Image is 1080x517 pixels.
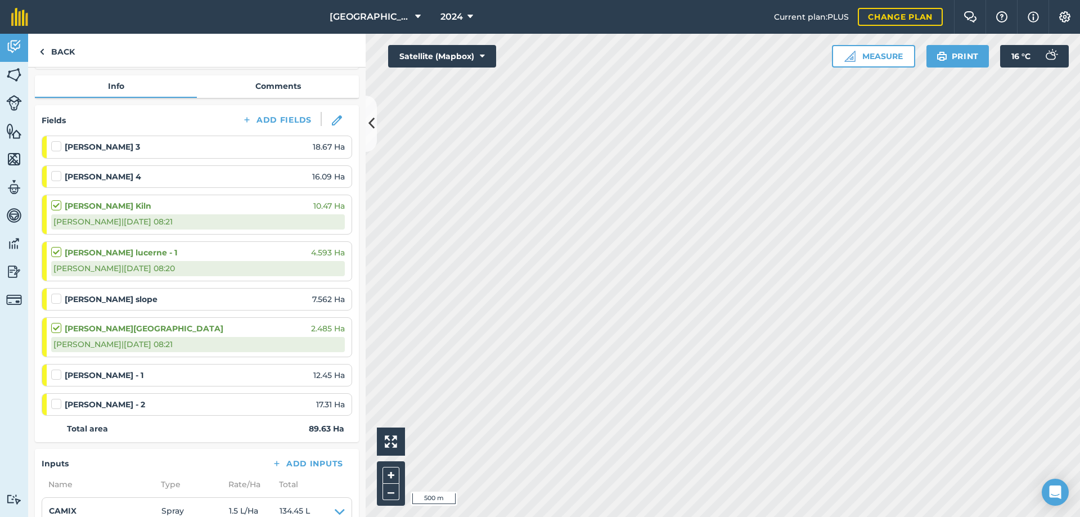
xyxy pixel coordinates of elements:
[67,422,108,435] strong: Total area
[51,214,345,229] div: [PERSON_NAME] | [DATE] 08:21
[51,261,345,276] div: [PERSON_NAME] | [DATE] 08:20
[6,123,22,140] img: svg+xml;base64,PHN2ZyB4bWxucz0iaHR0cDovL3d3dy53My5vcmcvMjAwMC9zdmciIHdpZHRoPSI1NiIgaGVpZ2h0PSI2MC...
[382,467,399,484] button: +
[311,322,345,335] span: 2.485 Ha
[222,478,272,491] span: Rate/ Ha
[6,292,22,308] img: svg+xml;base64,PD94bWwgdmVyc2lvbj0iMS4wIiBlbmNvZGluZz0idXRmLTgiPz4KPCEtLSBHZW5lcmF0b3I6IEFkb2JlIE...
[312,293,345,305] span: 7.562 Ha
[51,337,345,352] div: [PERSON_NAME] | [DATE] 08:21
[65,398,145,411] strong: [PERSON_NAME] - 2
[49,505,161,517] h4: CAMIX
[1000,45,1069,68] button: 16 °C
[995,11,1009,23] img: A question mark icon
[311,246,345,259] span: 4.593 Ha
[6,95,22,111] img: svg+xml;base64,PD94bWwgdmVyc2lvbj0iMS4wIiBlbmNvZGluZz0idXRmLTgiPz4KPCEtLSBHZW5lcmF0b3I6IEFkb2JlIE...
[330,10,411,24] span: [GEOGRAPHIC_DATA]
[937,50,947,63] img: svg+xml;base64,PHN2ZyB4bWxucz0iaHR0cDovL3d3dy53My5vcmcvMjAwMC9zdmciIHdpZHRoPSIxOSIgaGVpZ2h0PSIyNC...
[65,293,157,305] strong: [PERSON_NAME] slope
[388,45,496,68] button: Satellite (Mapbox)
[65,170,141,183] strong: [PERSON_NAME] 4
[1028,10,1039,24] img: svg+xml;base64,PHN2ZyB4bWxucz0iaHR0cDovL3d3dy53My5vcmcvMjAwMC9zdmciIHdpZHRoPSIxNyIgaGVpZ2h0PSIxNy...
[6,151,22,168] img: svg+xml;base64,PHN2ZyB4bWxucz0iaHR0cDovL3d3dy53My5vcmcvMjAwMC9zdmciIHdpZHRoPSI1NiIgaGVpZ2h0PSI2MC...
[382,484,399,500] button: –
[28,34,86,67] a: Back
[39,45,44,59] img: svg+xml;base64,PHN2ZyB4bWxucz0iaHR0cDovL3d3dy53My5vcmcvMjAwMC9zdmciIHdpZHRoPSI5IiBoZWlnaHQ9IjI0Ii...
[6,179,22,196] img: svg+xml;base64,PD94bWwgdmVyc2lvbj0iMS4wIiBlbmNvZGluZz0idXRmLTgiPz4KPCEtLSBHZW5lcmF0b3I6IEFkb2JlIE...
[42,114,66,127] h4: Fields
[1058,11,1072,23] img: A cog icon
[313,141,345,153] span: 18.67 Ha
[65,322,223,335] strong: [PERSON_NAME][GEOGRAPHIC_DATA]
[832,45,915,68] button: Measure
[316,398,345,411] span: 17.31 Ha
[6,494,22,505] img: svg+xml;base64,PD94bWwgdmVyc2lvbj0iMS4wIiBlbmNvZGluZz0idXRmLTgiPz4KPCEtLSBHZW5lcmF0b3I6IEFkb2JlIE...
[6,207,22,224] img: svg+xml;base64,PD94bWwgdmVyc2lvbj0iMS4wIiBlbmNvZGluZz0idXRmLTgiPz4KPCEtLSBHZW5lcmF0b3I6IEFkb2JlIE...
[313,369,345,381] span: 12.45 Ha
[332,115,342,125] img: svg+xml;base64,PHN2ZyB3aWR0aD0iMTgiIGhlaWdodD0iMTgiIHZpZXdCb3g9IjAgMCAxOCAxOCIgZmlsbD0ibm9uZSIgeG...
[313,200,345,212] span: 10.47 Ha
[312,170,345,183] span: 16.09 Ha
[42,457,69,470] h4: Inputs
[42,478,154,491] span: Name
[774,11,849,23] span: Current plan : PLUS
[309,422,344,435] strong: 89.63 Ha
[154,478,222,491] span: Type
[1039,45,1062,68] img: svg+xml;base64,PD94bWwgdmVyc2lvbj0iMS4wIiBlbmNvZGluZz0idXRmLTgiPz4KPCEtLSBHZW5lcmF0b3I6IEFkb2JlIE...
[1042,479,1069,506] div: Open Intercom Messenger
[6,263,22,280] img: svg+xml;base64,PD94bWwgdmVyc2lvbj0iMS4wIiBlbmNvZGluZz0idXRmLTgiPz4KPCEtLSBHZW5lcmF0b3I6IEFkb2JlIE...
[6,38,22,55] img: svg+xml;base64,PD94bWwgdmVyc2lvbj0iMS4wIiBlbmNvZGluZz0idXRmLTgiPz4KPCEtLSBHZW5lcmF0b3I6IEFkb2JlIE...
[926,45,989,68] button: Print
[35,75,197,97] a: Info
[844,51,856,62] img: Ruler icon
[263,456,352,471] button: Add Inputs
[6,66,22,83] img: svg+xml;base64,PHN2ZyB4bWxucz0iaHR0cDovL3d3dy53My5vcmcvMjAwMC9zdmciIHdpZHRoPSI1NiIgaGVpZ2h0PSI2MC...
[385,435,397,448] img: Four arrows, one pointing top left, one top right, one bottom right and the last bottom left
[964,11,977,23] img: Two speech bubbles overlapping with the left bubble in the forefront
[233,112,321,128] button: Add Fields
[858,8,943,26] a: Change plan
[65,141,140,153] strong: [PERSON_NAME] 3
[65,369,143,381] strong: [PERSON_NAME] - 1
[197,75,359,97] a: Comments
[1011,45,1030,68] span: 16 ° C
[11,8,28,26] img: fieldmargin Logo
[65,246,177,259] strong: [PERSON_NAME] lucerne - 1
[65,200,151,212] strong: [PERSON_NAME] Kiln
[272,478,298,491] span: Total
[6,235,22,252] img: svg+xml;base64,PD94bWwgdmVyc2lvbj0iMS4wIiBlbmNvZGluZz0idXRmLTgiPz4KPCEtLSBHZW5lcmF0b3I6IEFkb2JlIE...
[440,10,463,24] span: 2024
